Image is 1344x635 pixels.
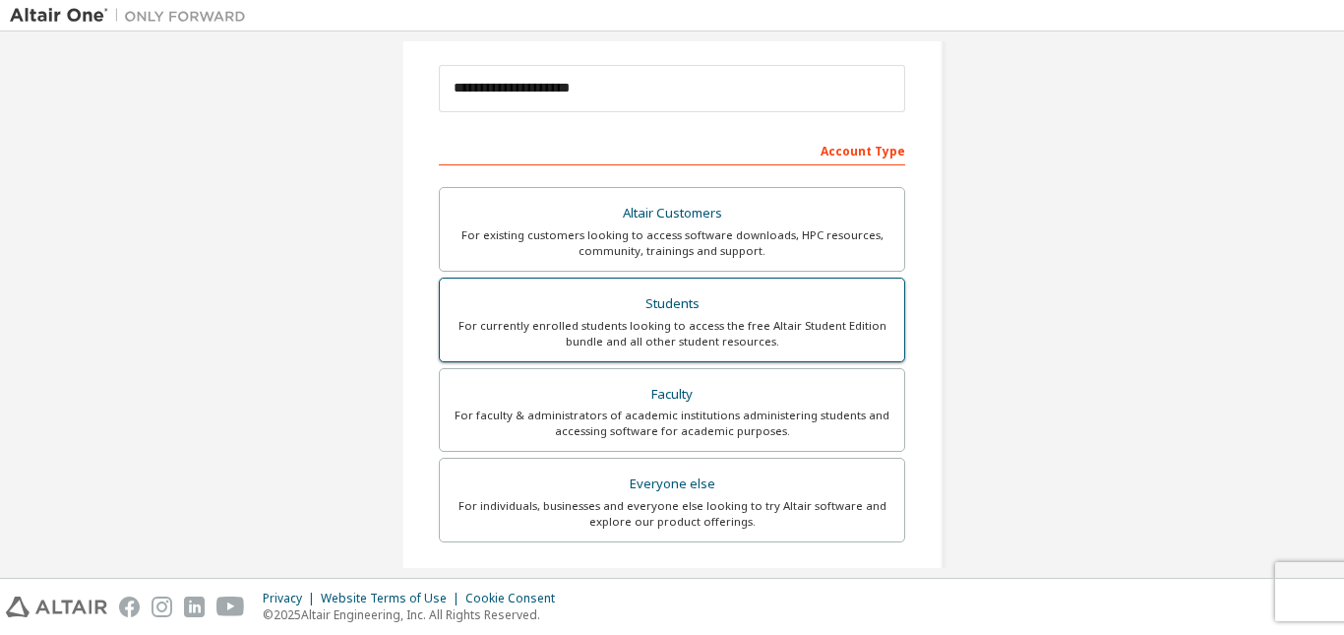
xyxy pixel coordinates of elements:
div: Altair Customers [452,200,892,227]
img: youtube.svg [216,597,245,617]
div: For existing customers looking to access software downloads, HPC resources, community, trainings ... [452,227,892,259]
div: For faculty & administrators of academic institutions administering students and accessing softwa... [452,408,892,439]
img: linkedin.svg [184,597,205,617]
img: Altair One [10,6,256,26]
div: Students [452,290,892,318]
div: For currently enrolled students looking to access the free Altair Student Edition bundle and all ... [452,318,892,349]
div: Cookie Consent [465,591,567,606]
div: Faculty [452,381,892,409]
img: instagram.svg [152,597,172,617]
div: Account Type [439,134,905,165]
div: For individuals, businesses and everyone else looking to try Altair software and explore our prod... [452,498,892,530]
p: © 2025 Altair Engineering, Inc. All Rights Reserved. [263,606,567,623]
div: Privacy [263,591,321,606]
img: altair_logo.svg [6,597,107,617]
div: Website Terms of Use [321,591,465,606]
img: facebook.svg [119,597,140,617]
div: Everyone else [452,471,892,498]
